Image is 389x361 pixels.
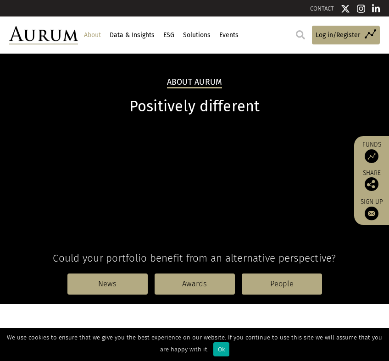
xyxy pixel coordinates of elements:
[359,198,384,220] a: Sign up
[365,149,378,163] img: Access Funds
[296,30,305,39] img: search.svg
[218,27,239,43] a: Events
[9,98,380,115] h1: Positively different
[155,273,235,295] a: Awards
[108,27,156,43] a: Data & Insights
[9,252,380,264] h4: Could your portfolio benefit from an alternative perspective?
[83,27,102,43] a: About
[372,4,380,13] img: Linkedin icon
[167,77,222,88] h2: About Aurum
[242,273,322,295] a: People
[359,141,384,163] a: Funds
[310,5,334,12] a: CONTACT
[365,207,378,220] img: Sign up to our newsletter
[341,4,350,13] img: Twitter icon
[67,273,148,295] a: News
[9,26,78,45] img: Aurum
[312,26,380,44] a: Log in/Register
[213,342,229,356] div: Ok
[357,4,365,13] img: Instagram icon
[365,177,378,191] img: Share this post
[182,27,211,43] a: Solutions
[162,27,175,43] a: ESG
[316,30,360,40] span: Log in/Register
[359,170,384,191] div: Share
